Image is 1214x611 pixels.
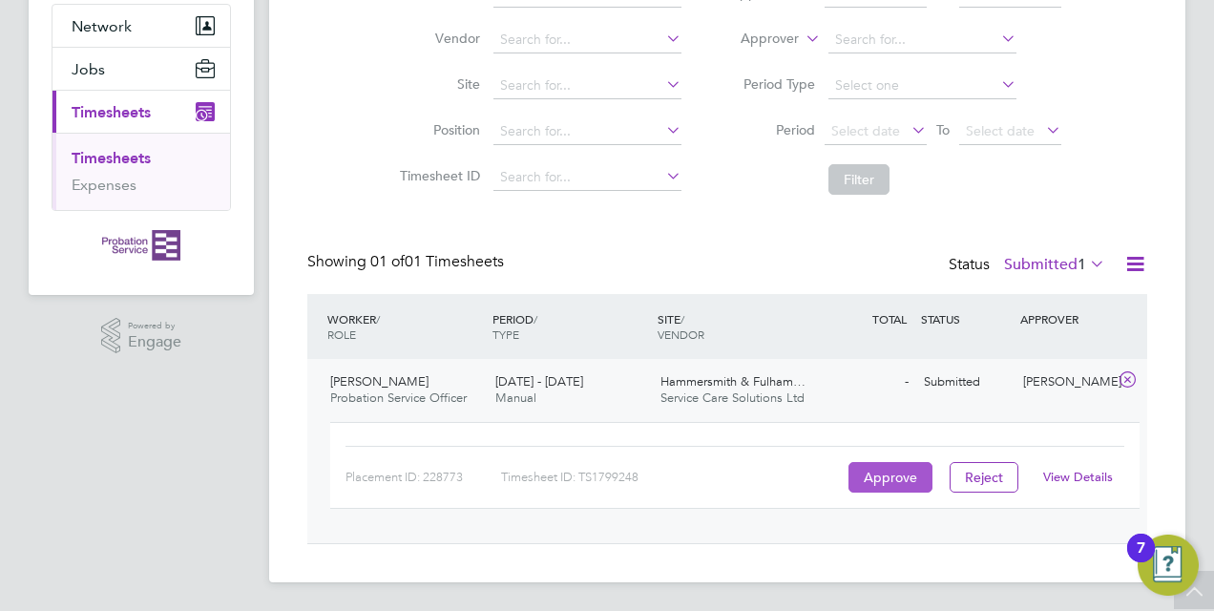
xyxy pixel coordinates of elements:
span: Select date [966,122,1035,139]
button: Approve [848,462,932,493]
span: Hammersmith & Fulham… [660,373,806,390]
input: Select one [828,73,1016,99]
span: 01 of [370,252,405,271]
label: Site [394,75,480,93]
label: Vendor [394,30,480,47]
div: Showing [307,252,508,272]
input: Search for... [493,73,681,99]
span: Powered by [128,318,181,334]
span: / [680,311,684,327]
div: STATUS [916,302,1015,336]
span: Service Care Solutions Ltd [660,390,805,406]
input: Search for... [493,27,681,53]
button: Jobs [52,48,230,90]
span: Manual [495,390,536,406]
span: [PERSON_NAME] [330,373,429,390]
div: Submitted [916,367,1015,398]
span: TOTAL [872,311,907,327]
label: Approver [713,30,799,49]
div: Timesheet ID: TS1799248 [501,462,844,493]
a: Go to home page [52,230,231,261]
div: WORKER [323,302,488,351]
div: [PERSON_NAME] [1015,367,1115,398]
input: Search for... [493,118,681,145]
a: Powered byEngage [101,318,182,354]
label: Position [394,121,480,138]
span: / [376,311,380,327]
span: Select date [831,122,900,139]
span: / [534,311,537,327]
button: Timesheets [52,91,230,133]
span: TYPE [492,327,519,342]
span: To [931,117,955,142]
label: Timesheet ID [394,167,480,184]
span: Timesheets [72,103,151,121]
div: Placement ID: 228773 [345,462,501,493]
span: Jobs [72,60,105,78]
label: Submitted [1004,255,1105,274]
a: Expenses [72,176,136,194]
button: Reject [950,462,1018,493]
input: Search for... [493,164,681,191]
span: VENDOR [658,327,704,342]
div: Timesheets [52,133,230,210]
span: Engage [128,334,181,350]
input: Search for... [828,27,1016,53]
span: 1 [1078,255,1086,274]
img: probationservice-logo-retina.png [102,230,179,261]
button: Open Resource Center, 7 new notifications [1138,535,1199,596]
div: SITE [653,302,818,351]
button: Network [52,5,230,47]
span: Probation Service Officer [330,390,467,406]
div: APPROVER [1015,302,1115,336]
span: ROLE [327,327,356,342]
div: 7 [1137,548,1145,573]
span: [DATE] - [DATE] [495,373,583,390]
span: Network [72,17,132,35]
div: PERIOD [488,302,653,351]
a: View Details [1043,469,1113,485]
span: 01 Timesheets [370,252,504,271]
div: - [817,367,916,398]
div: Status [949,252,1109,279]
a: Timesheets [72,149,151,167]
label: Period Type [729,75,815,93]
label: Period [729,121,815,138]
button: Filter [828,164,890,195]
